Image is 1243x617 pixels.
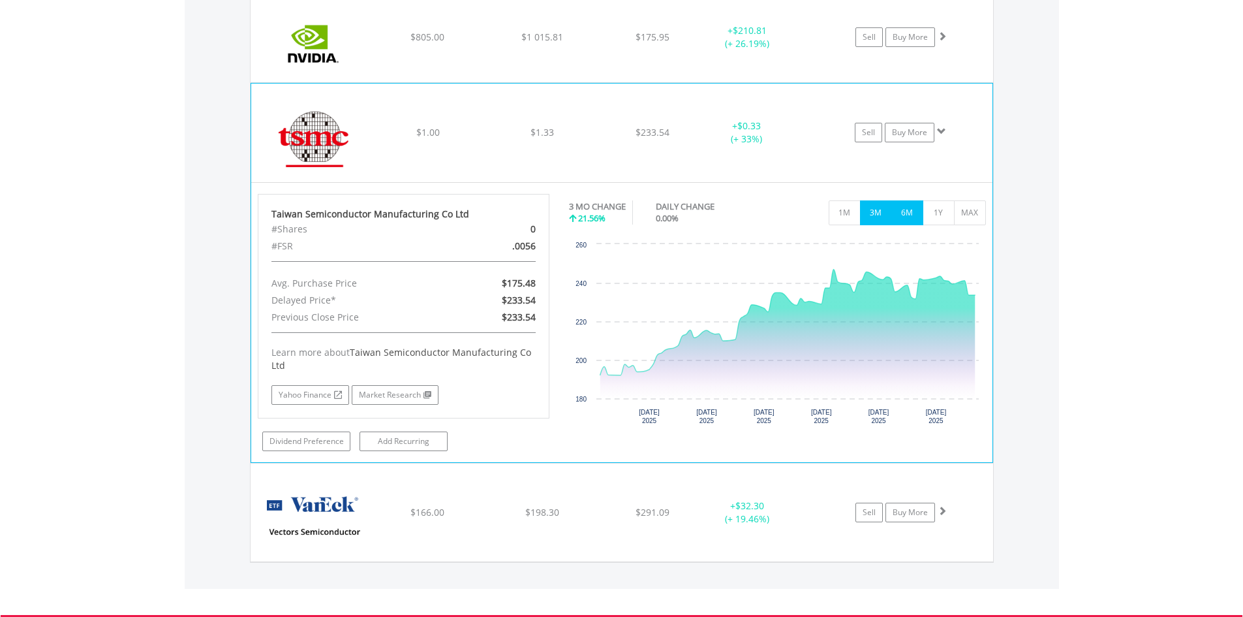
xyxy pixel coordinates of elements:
[575,280,587,287] text: 240
[639,409,660,424] text: [DATE] 2025
[271,346,531,372] span: Taiwan Semiconductor Manufacturing Co Ltd
[530,126,554,138] span: $1.33
[885,503,935,522] a: Buy More
[569,238,986,434] div: Chart. Highcharts interactive chart.
[698,24,797,50] div: + (+ 26.19%)
[258,100,370,178] img: EQU.US.TSM.png
[410,31,444,43] span: $805.00
[525,506,559,518] span: $198.30
[698,499,797,526] div: + (+ 19.46%)
[829,200,861,225] button: 1M
[262,238,451,255] div: #FSR
[502,277,536,289] span: $175.48
[569,238,985,434] svg: Interactive chart
[271,346,536,372] div: Learn more about
[410,506,444,518] span: $166.00
[262,275,451,292] div: Avg. Purchase Price
[575,319,587,326] text: 220
[885,27,935,47] a: Buy More
[257,8,369,79] img: EQU.US.NVDA.png
[451,238,545,255] div: .0056
[636,31,669,43] span: $175.95
[696,409,717,424] text: [DATE] 2025
[855,27,883,47] a: Sell
[636,126,669,138] span: $233.54
[923,200,955,225] button: 1Y
[636,506,669,518] span: $291.09
[502,311,536,323] span: $233.54
[885,123,934,142] a: Buy More
[737,119,761,132] span: $0.33
[656,212,679,224] span: 0.00%
[811,409,832,424] text: [DATE] 2025
[575,357,587,364] text: 200
[521,31,563,43] span: $1 015.81
[271,385,349,405] a: Yahoo Finance
[257,480,369,558] img: EQU.US.SMH.png
[698,119,795,146] div: + (+ 33%)
[262,292,451,309] div: Delayed Price*
[569,200,626,213] div: 3 MO CHANGE
[451,221,545,238] div: 0
[855,503,883,522] a: Sell
[954,200,986,225] button: MAX
[754,409,775,424] text: [DATE] 2025
[575,242,587,249] text: 260
[860,200,892,225] button: 3M
[416,126,440,138] span: $1.00
[735,499,764,512] span: $32.30
[578,212,606,224] span: 21.56%
[262,221,451,238] div: #Shares
[502,294,536,306] span: $233.54
[271,208,536,221] div: Taiwan Semiconductor Manufacturing Co Ltd
[855,123,882,142] a: Sell
[575,396,587,403] text: 180
[891,200,923,225] button: 6M
[262,309,451,326] div: Previous Close Price
[262,432,350,451] a: Dividend Preference
[656,200,760,213] div: DAILY CHANGE
[733,24,767,37] span: $210.81
[352,385,438,405] a: Market Research
[360,432,448,451] a: Add Recurring
[926,409,947,424] text: [DATE] 2025
[868,409,889,424] text: [DATE] 2025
